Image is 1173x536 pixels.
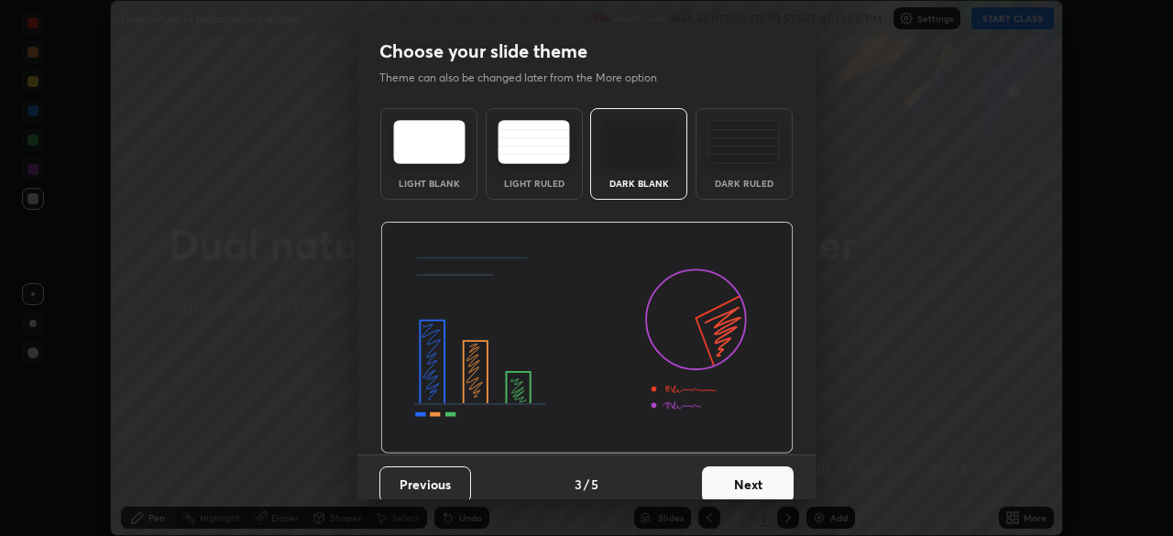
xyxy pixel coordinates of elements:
img: darkThemeBanner.d06ce4a2.svg [380,222,794,454]
p: Theme can also be changed later from the More option [379,70,676,86]
div: Light Ruled [498,179,571,188]
img: darkTheme.f0cc69e5.svg [603,120,675,164]
h4: 5 [591,475,598,494]
img: lightTheme.e5ed3b09.svg [393,120,466,164]
button: Next [702,466,794,503]
div: Dark Blank [602,179,675,188]
img: lightRuledTheme.5fabf969.svg [498,120,570,164]
h4: / [584,475,589,494]
img: darkRuledTheme.de295e13.svg [707,120,780,164]
h2: Choose your slide theme [379,39,587,63]
button: Previous [379,466,471,503]
div: Light Blank [392,179,466,188]
div: Dark Ruled [707,179,781,188]
h4: 3 [575,475,582,494]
